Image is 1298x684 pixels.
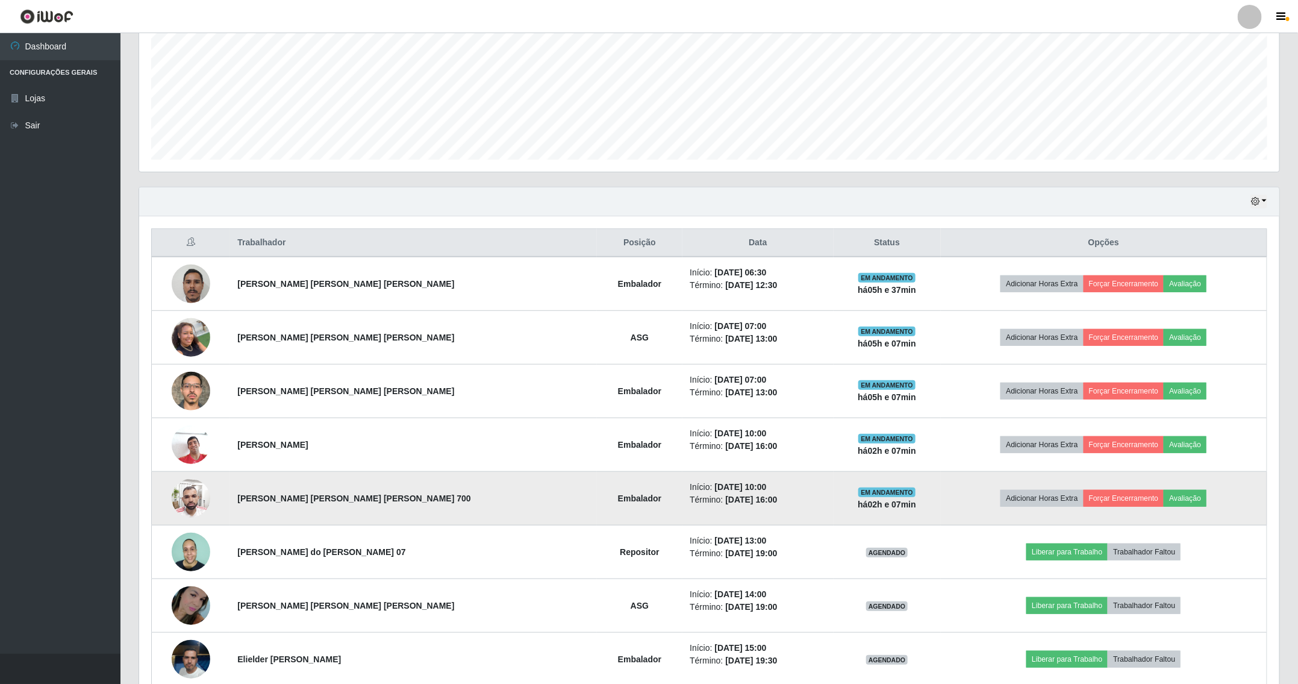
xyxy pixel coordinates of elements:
[725,334,777,344] time: [DATE] 13:00
[1084,275,1164,292] button: Forçar Encerramento
[618,654,661,664] strong: Embalador
[725,548,777,558] time: [DATE] 19:00
[866,655,908,665] span: AGENDADO
[1164,275,1206,292] button: Avaliação
[690,481,826,494] li: Início:
[725,602,777,612] time: [DATE] 19:00
[618,440,661,450] strong: Embalador
[866,601,908,611] span: AGENDADO
[1164,490,1206,507] button: Avaliação
[858,392,916,402] strong: há 05 h e 07 min
[237,333,454,342] strong: [PERSON_NAME] [PERSON_NAME] [PERSON_NAME]
[690,266,826,279] li: Início:
[631,601,649,610] strong: ASG
[715,268,767,277] time: [DATE] 06:30
[172,419,210,470] img: 1659984229143.jpeg
[1108,597,1181,614] button: Trabalhador Faltou
[1084,490,1164,507] button: Forçar Encerramento
[858,434,916,444] span: EM ANDAMENTO
[1084,436,1164,453] button: Forçar Encerramento
[618,386,661,396] strong: Embalador
[834,229,941,257] th: Status
[858,488,916,497] span: EM ANDAMENTO
[858,339,916,348] strong: há 05 h e 07 min
[597,229,683,257] th: Posição
[237,547,405,557] strong: [PERSON_NAME] do [PERSON_NAME] 07
[237,601,454,610] strong: [PERSON_NAME] [PERSON_NAME] [PERSON_NAME]
[1084,383,1164,400] button: Forçar Encerramento
[725,441,777,451] time: [DATE] 16:00
[715,536,767,545] time: [DATE] 13:00
[618,279,661,289] strong: Embalador
[715,428,767,438] time: [DATE] 10:00
[172,472,210,524] img: 1752975138794.jpeg
[690,588,826,601] li: Início:
[690,333,826,345] li: Término:
[1108,651,1181,668] button: Trabalhador Faltou
[1000,275,1083,292] button: Adicionar Horas Extra
[690,320,826,333] li: Início:
[172,258,210,309] img: 1754513784799.jpeg
[620,547,659,557] strong: Repositor
[690,547,826,560] li: Término:
[682,229,833,257] th: Data
[690,494,826,506] li: Término:
[858,273,916,283] span: EM ANDAMENTO
[1084,329,1164,346] button: Forçar Encerramento
[715,375,767,384] time: [DATE] 07:00
[725,280,777,290] time: [DATE] 12:30
[237,386,454,396] strong: [PERSON_NAME] [PERSON_NAME] [PERSON_NAME]
[172,364,210,418] img: 1755023677525.jpeg
[690,440,826,453] li: Término:
[690,427,826,440] li: Início:
[172,563,210,648] img: 1754414166221.jpeg
[725,656,777,665] time: [DATE] 19:30
[858,327,916,336] span: EM ANDAMENTO
[237,440,308,450] strong: [PERSON_NAME]
[690,535,826,547] li: Início:
[866,548,908,557] span: AGENDADO
[941,229,1267,257] th: Opções
[690,374,826,386] li: Início:
[690,386,826,399] li: Término:
[237,279,454,289] strong: [PERSON_NAME] [PERSON_NAME] [PERSON_NAME]
[1164,383,1206,400] button: Avaliação
[725,387,777,397] time: [DATE] 13:00
[725,495,777,504] time: [DATE] 16:00
[858,285,916,295] strong: há 05 h e 37 min
[858,446,916,456] strong: há 02 h e 07 min
[1026,544,1108,560] button: Liberar para Trabalho
[237,654,341,664] strong: Elielder [PERSON_NAME]
[172,526,210,578] img: 1653438642075.jpeg
[690,654,826,667] li: Término:
[690,642,826,654] li: Início:
[858,380,916,390] span: EM ANDAMENTO
[172,312,210,363] img: 1748984234309.jpeg
[1164,436,1206,453] button: Avaliação
[690,601,826,613] li: Término:
[690,279,826,292] li: Término:
[858,500,916,509] strong: há 02 h e 07 min
[1000,329,1083,346] button: Adicionar Horas Extra
[618,494,661,503] strong: Embalador
[1000,436,1083,453] button: Adicionar Horas Extra
[1108,544,1181,560] button: Trabalhador Faltou
[715,482,767,492] time: [DATE] 10:00
[1026,597,1108,614] button: Liberar para Trabalho
[1000,383,1083,400] button: Adicionar Horas Extra
[1164,329,1206,346] button: Avaliação
[631,333,649,342] strong: ASG
[1000,490,1083,507] button: Adicionar Horas Extra
[230,229,596,257] th: Trabalhador
[715,589,767,599] time: [DATE] 14:00
[20,9,73,24] img: CoreUI Logo
[237,494,470,503] strong: [PERSON_NAME] [PERSON_NAME] [PERSON_NAME] 700
[715,643,767,653] time: [DATE] 15:00
[1026,651,1108,668] button: Liberar para Trabalho
[715,321,767,331] time: [DATE] 07:00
